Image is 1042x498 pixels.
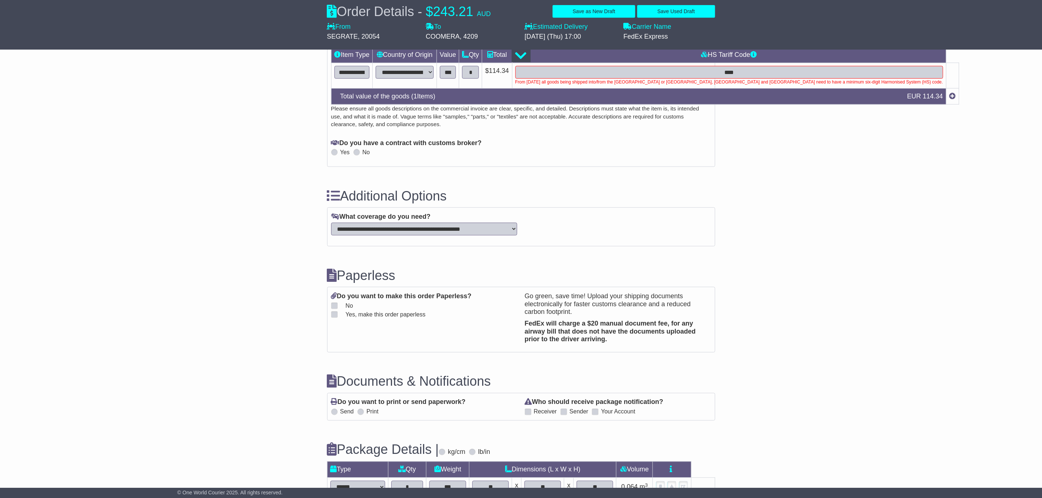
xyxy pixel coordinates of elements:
[426,23,441,31] label: To
[363,149,370,156] label: No
[525,292,711,316] p: Go green, save time! Upload your shipping documents electronically for faster customs clearance a...
[426,4,433,19] span: $
[414,93,417,100] span: 1
[327,23,351,31] label: From
[616,462,653,478] td: Volume
[621,483,638,491] span: 0.064
[327,374,715,389] h3: Documents & Notifications
[477,10,491,17] span: AUD
[340,149,350,156] label: Yes
[564,478,574,497] td: x
[327,4,491,19] div: Order Details -
[489,67,509,74] span: 114.34
[358,33,380,40] span: , 20054
[426,462,469,478] td: Weight
[331,92,904,101] div: Total value of the goods ( Items)
[478,448,490,456] label: lb/in
[327,33,358,40] span: SEGRATE
[525,320,696,343] b: FedEx will charge a $20 manual document fee, for any airway bill that does not have the documents...
[460,33,478,40] span: , 4209
[346,303,353,309] span: No
[907,93,921,100] span: EUR
[923,93,943,100] span: 114.34
[624,23,671,31] label: Carrier Name
[327,462,388,478] td: Type
[640,483,648,491] span: m
[448,448,465,456] label: kg/cm
[645,483,648,488] sup: 3
[331,47,373,63] td: Item Type
[426,33,460,40] span: COOMERA
[525,398,663,406] label: Who should receive package notification?
[637,5,715,18] button: Save Used Draft
[327,443,439,457] h3: Package Details |
[367,408,379,415] label: Print
[327,189,715,203] h3: Additional Options
[601,408,635,415] label: Your Account
[177,490,283,495] span: © One World Courier 2025. All rights reserved.
[340,408,354,415] label: Send
[327,268,715,283] h3: Paperless
[331,292,472,300] label: Do you want to make this order Paperless?
[331,213,431,221] label: What coverage do you need?
[388,462,426,478] td: Qty
[482,63,512,89] td: $
[512,47,946,63] td: HS Tariff Code
[331,139,482,147] label: Do you have a contract with customs broker?
[553,5,635,18] button: Save as New Draft
[534,408,557,415] label: Receiver
[433,4,473,19] span: 243.21
[525,23,616,31] label: Estimated Delivery
[512,478,522,497] td: x
[525,33,616,41] div: [DATE] (Thu) 17:00
[624,33,715,41] div: FedEx Express
[337,311,426,318] label: Yes, make this order paperless
[331,398,466,406] label: Do you want to print or send paperwork?
[469,462,616,478] td: Dimensions (L x W x H)
[331,105,699,127] small: Please ensure all goods descriptions on the commercial invoice are clear, specific, and detailed....
[570,408,589,415] label: Sender
[515,79,943,85] div: From [DATE] all goods being shipped into/from the [GEOGRAPHIC_DATA] or [GEOGRAPHIC_DATA], [GEOGRA...
[949,93,956,100] a: Add new item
